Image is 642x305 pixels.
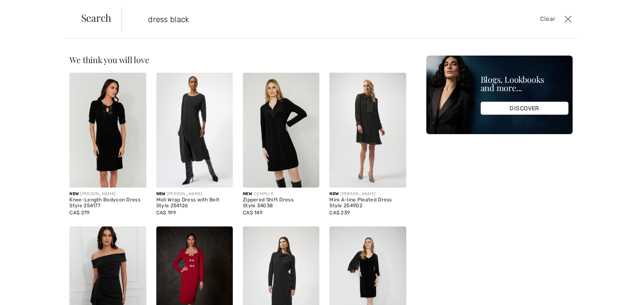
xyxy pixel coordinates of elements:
[18,6,36,13] span: Chat
[243,191,319,197] div: COMPLI K
[329,210,350,216] span: CA$ 239
[540,15,555,24] span: Clear
[481,102,568,115] div: DISCOVER
[69,210,89,216] span: CA$ 279
[243,210,262,216] span: CA$ 149
[329,191,339,196] span: New
[243,191,252,196] span: New
[156,191,166,196] span: New
[69,191,79,196] span: New
[156,191,233,197] div: [PERSON_NAME]
[562,13,574,26] button: Close
[426,56,573,134] img: Blogs, Lookbooks and more...
[156,210,176,216] span: CA$ 199
[142,7,457,32] input: TYPE TO SEARCH
[81,13,112,23] span: Search
[69,73,146,188] img: Knee-Length Bodycon Dress Style 254177. Black
[156,73,233,188] img: Midi Wrap Dress with Belt Style 254126. Black
[329,197,406,209] div: Mini A-line Pleated Dress Style 254902
[243,197,319,209] div: Zippered Shift Dress Style 34038
[69,197,146,209] div: Knee-Length Bodycon Dress Style 254177
[481,75,568,92] div: Blogs, Lookbooks and more...
[156,197,233,209] div: Midi Wrap Dress with Belt Style 254126
[243,73,319,188] img: Zippered Shift Dress Style 34038. Black
[69,191,146,197] div: [PERSON_NAME]
[69,54,149,65] span: We think you will love
[329,73,406,188] img: Mini A-line Pleated Dress Style 254902. Black
[329,191,406,197] div: [PERSON_NAME]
